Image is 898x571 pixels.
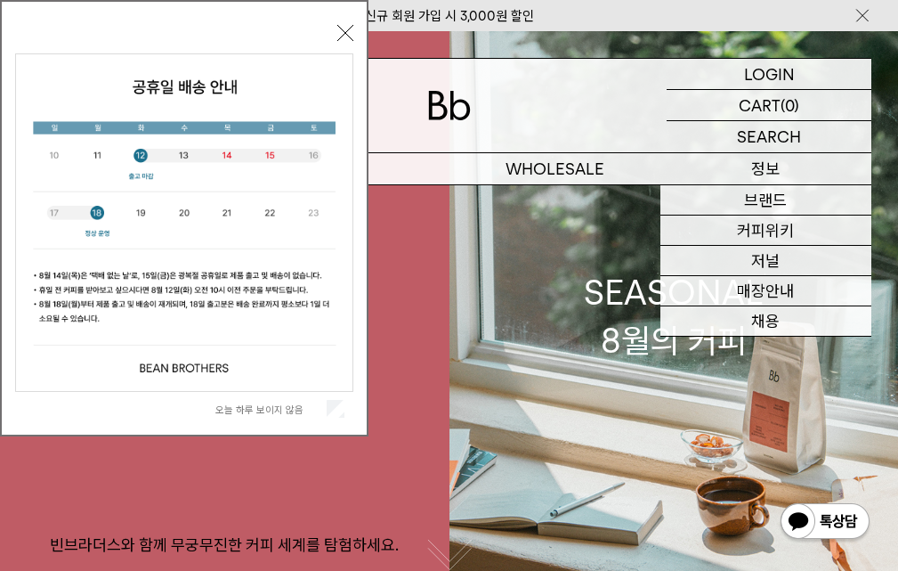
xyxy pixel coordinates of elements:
[365,8,534,24] a: 신규 회원 가입 시 3,000원 할인
[215,404,323,416] label: 오늘 하루 보이지 않음
[667,90,871,121] a: CART (0)
[667,59,871,90] a: LOGIN
[737,121,801,152] p: SEARCH
[660,216,871,246] a: 커피위키
[739,90,781,120] p: CART
[744,59,795,89] p: LOGIN
[781,90,799,120] p: (0)
[779,502,871,544] img: 카카오톡 채널 1:1 채팅 버튼
[660,153,871,184] p: 정보
[660,246,871,276] a: 저널
[660,276,871,306] a: 매장안내
[584,269,764,363] div: SEASONAL 8월의 커피
[428,91,471,120] img: 로고
[660,306,871,337] a: 채용
[337,25,353,41] button: 닫기
[660,185,871,216] a: 브랜드
[449,153,660,184] p: WHOLESALE
[16,54,352,391] img: cb63d4bbb2e6550c365f227fdc69b27f_113810.jpg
